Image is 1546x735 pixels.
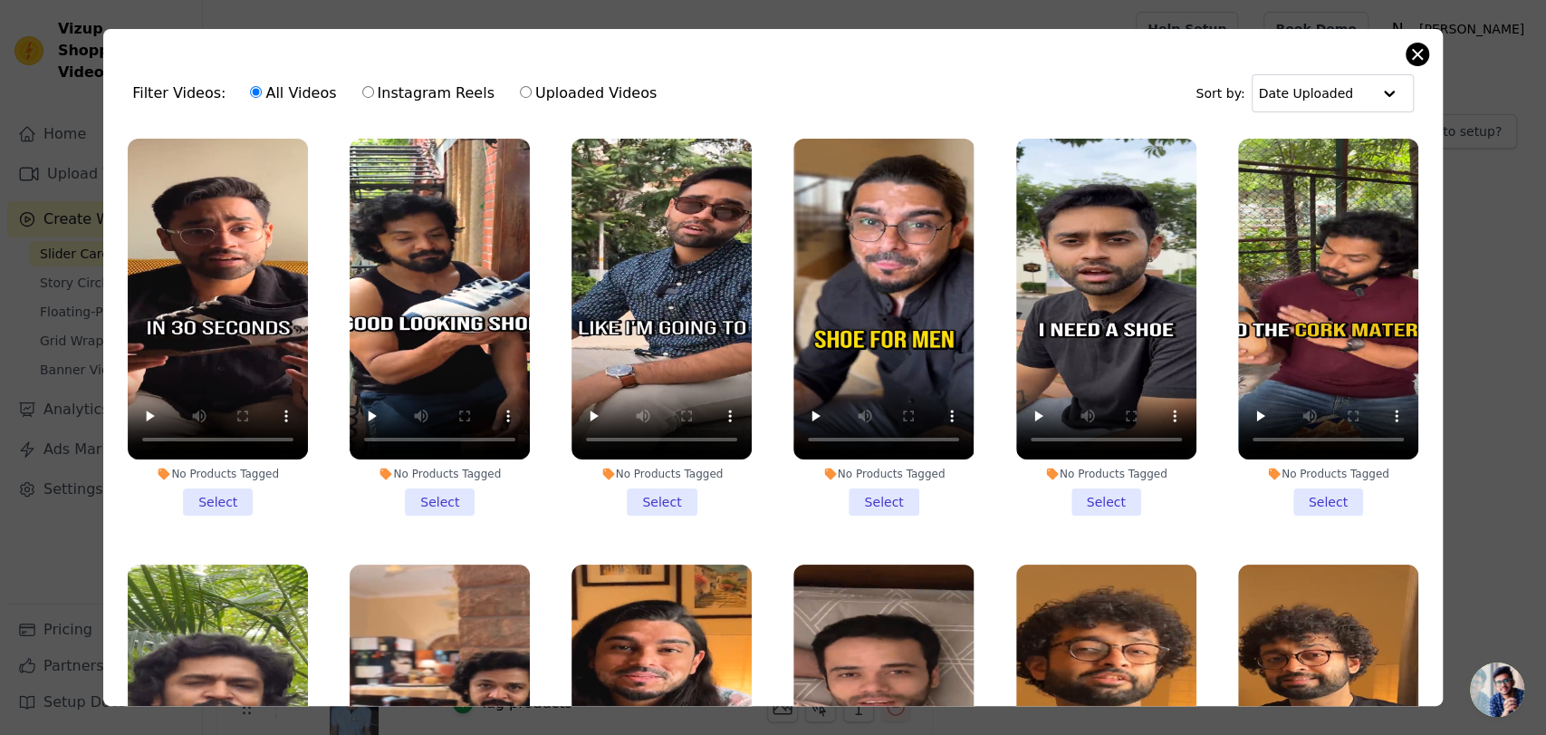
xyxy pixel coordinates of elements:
div: Open chat [1470,662,1524,717]
label: Uploaded Videos [519,82,658,105]
div: No Products Tagged [350,467,530,481]
div: No Products Tagged [1238,467,1418,481]
div: Filter Videos: [132,73,667,114]
label: All Videos [249,82,337,105]
div: Sort by: [1196,74,1414,112]
div: No Products Tagged [793,467,974,481]
label: Instagram Reels [361,82,495,105]
button: Close modal [1407,44,1428,65]
div: No Products Tagged [128,467,308,481]
div: No Products Tagged [571,467,752,481]
div: No Products Tagged [1016,467,1196,481]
